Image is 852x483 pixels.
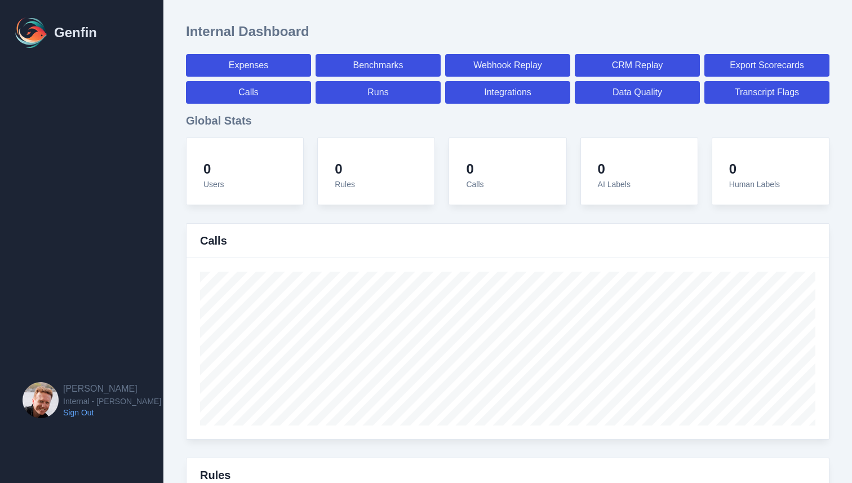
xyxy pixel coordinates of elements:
[575,54,700,77] a: CRM Replay
[186,23,309,41] h1: Internal Dashboard
[200,233,227,249] h3: Calls
[729,161,780,178] h4: 0
[445,54,570,77] a: Webhook Replay
[466,161,483,178] h4: 0
[200,467,230,483] h3: Rules
[54,24,97,42] h1: Genfin
[445,81,570,104] a: Integrations
[63,407,161,418] a: Sign Out
[186,54,311,77] a: Expenses
[203,161,224,178] h4: 0
[14,15,50,51] img: Logo
[186,113,829,128] h3: Global Stats
[466,180,483,189] span: Calls
[704,54,829,77] a: Export Scorecards
[335,180,355,189] span: Rules
[598,161,631,178] h4: 0
[335,161,355,178] h4: 0
[729,180,780,189] span: Human Labels
[316,54,441,77] a: Benchmarks
[316,81,441,104] a: Runs
[598,180,631,189] span: AI Labels
[203,180,224,189] span: Users
[704,81,829,104] a: Transcript Flags
[63,382,161,396] h2: [PERSON_NAME]
[63,396,161,407] span: Internal - [PERSON_NAME]
[575,81,700,104] a: Data Quality
[186,81,311,104] a: Calls
[23,382,59,418] img: Brian Dunagan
